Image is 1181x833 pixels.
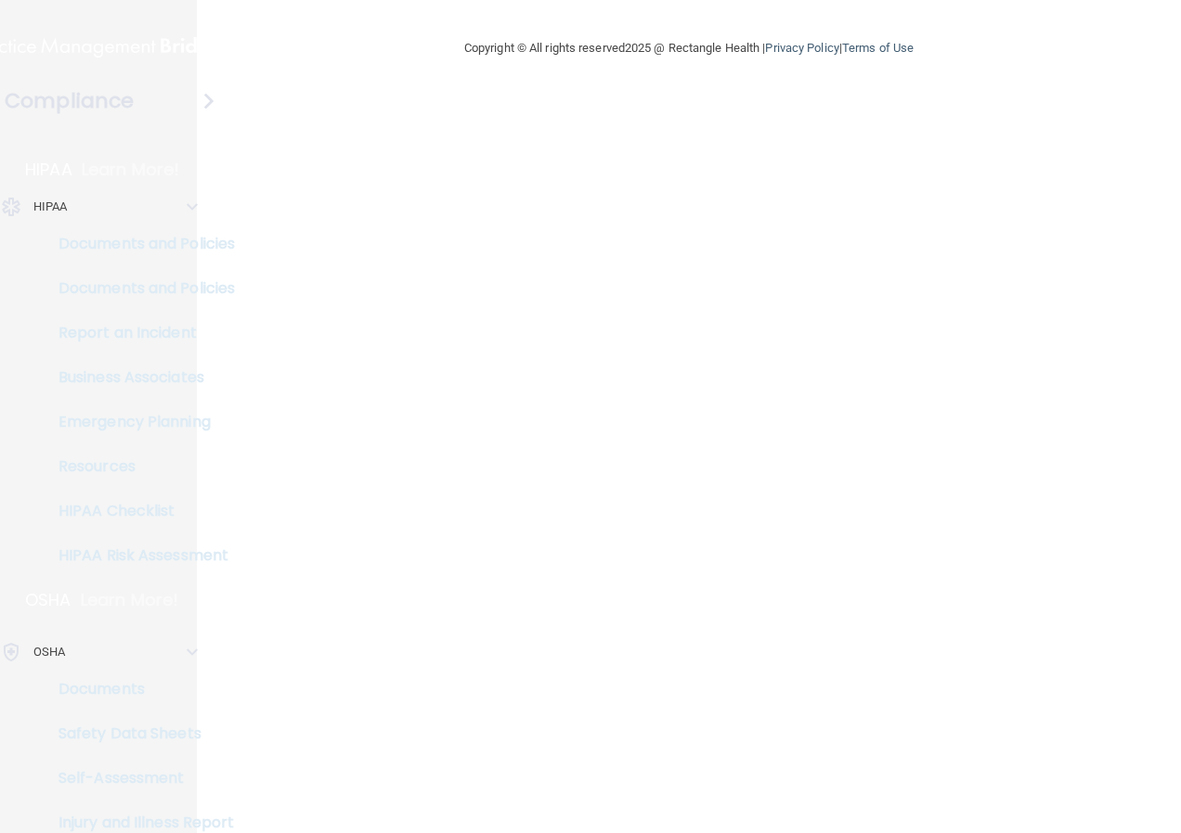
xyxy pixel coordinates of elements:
[12,235,266,253] p: Documents and Policies
[12,680,266,698] p: Documents
[25,589,71,611] p: OSHA
[12,368,266,387] p: Business Associates
[5,88,134,114] h4: Compliance
[842,41,914,55] a: Terms of Use
[12,279,266,298] p: Documents and Policies
[12,769,266,788] p: Self-Assessment
[12,502,266,520] p: HIPAA Checklist
[350,19,1028,78] div: Copyright © All rights reserved 2025 @ Rectangle Health | |
[33,641,65,663] p: OSHA
[12,724,266,743] p: Safety Data Sheets
[12,814,266,832] p: Injury and Illness Report
[12,413,266,431] p: Emergency Planning
[12,546,266,565] p: HIPAA Risk Assessment
[12,324,266,342] p: Report an Incident
[12,457,266,476] p: Resources
[765,41,838,55] a: Privacy Policy
[82,159,180,181] p: Learn More!
[33,196,68,218] p: HIPAA
[81,589,179,611] p: Learn More!
[25,159,72,181] p: HIPAA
